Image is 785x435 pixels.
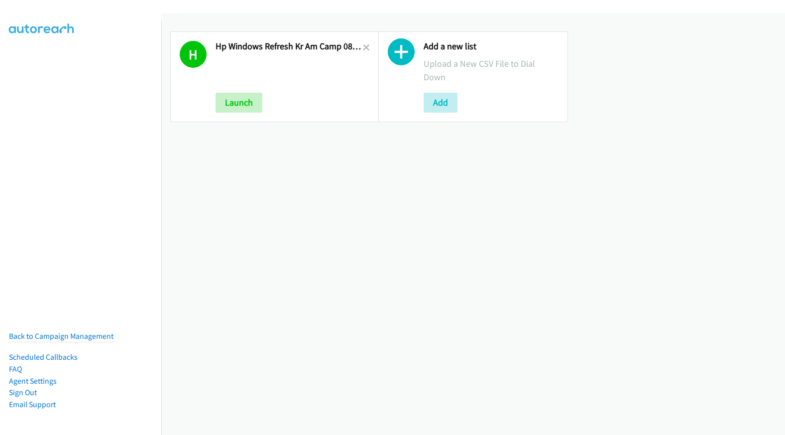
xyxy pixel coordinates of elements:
h1: H [180,41,207,68]
a: Agent Settings [9,376,57,386]
a: FAQ [9,364,22,374]
button: Add [424,93,457,113]
a: Sign Out [9,388,37,397]
h2: Add a new list [424,41,559,52]
a: Back to Campaign Management [9,331,113,341]
button: Launch [216,93,262,113]
a: Scheduled Callbacks [9,352,78,362]
a: Email Support [9,400,56,409]
p: Upload a New CSV File to Dial Down [424,57,559,84]
h2: Hp Windows Refresh Kr Am Camp 08.20 [216,41,363,52]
